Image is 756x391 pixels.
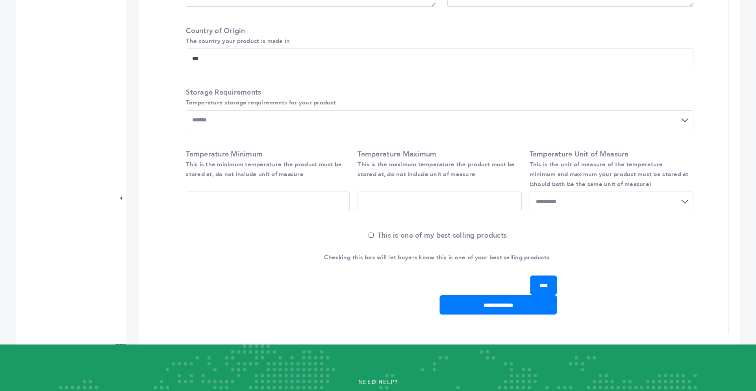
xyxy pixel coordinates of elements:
[358,149,517,179] label: Temperature Maximum
[186,149,346,179] label: Temperature Minimum
[186,99,336,106] small: Temperature storage requirements for your product
[186,26,689,46] label: Country of Origin
[369,231,507,240] label: This is one of my best selling products
[186,160,342,178] small: This is the minimum temperature the product must be stored at, do not include unit of measure
[369,233,374,238] input: This is one of my best selling products
[186,88,689,107] label: Storage Requirements
[358,160,515,178] small: This is the maximum temperature the product must be stored at, do not include unit of measure
[530,160,689,188] small: This is the unit of measure of the temperature minimum and maximum your product must be stored at...
[324,253,551,261] small: Checking this box will let buyers know this is one of your best selling products.
[530,149,689,189] label: Temperature Unit of Measure
[186,37,290,45] small: The country your product is made in
[38,376,718,388] p: Need Help?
